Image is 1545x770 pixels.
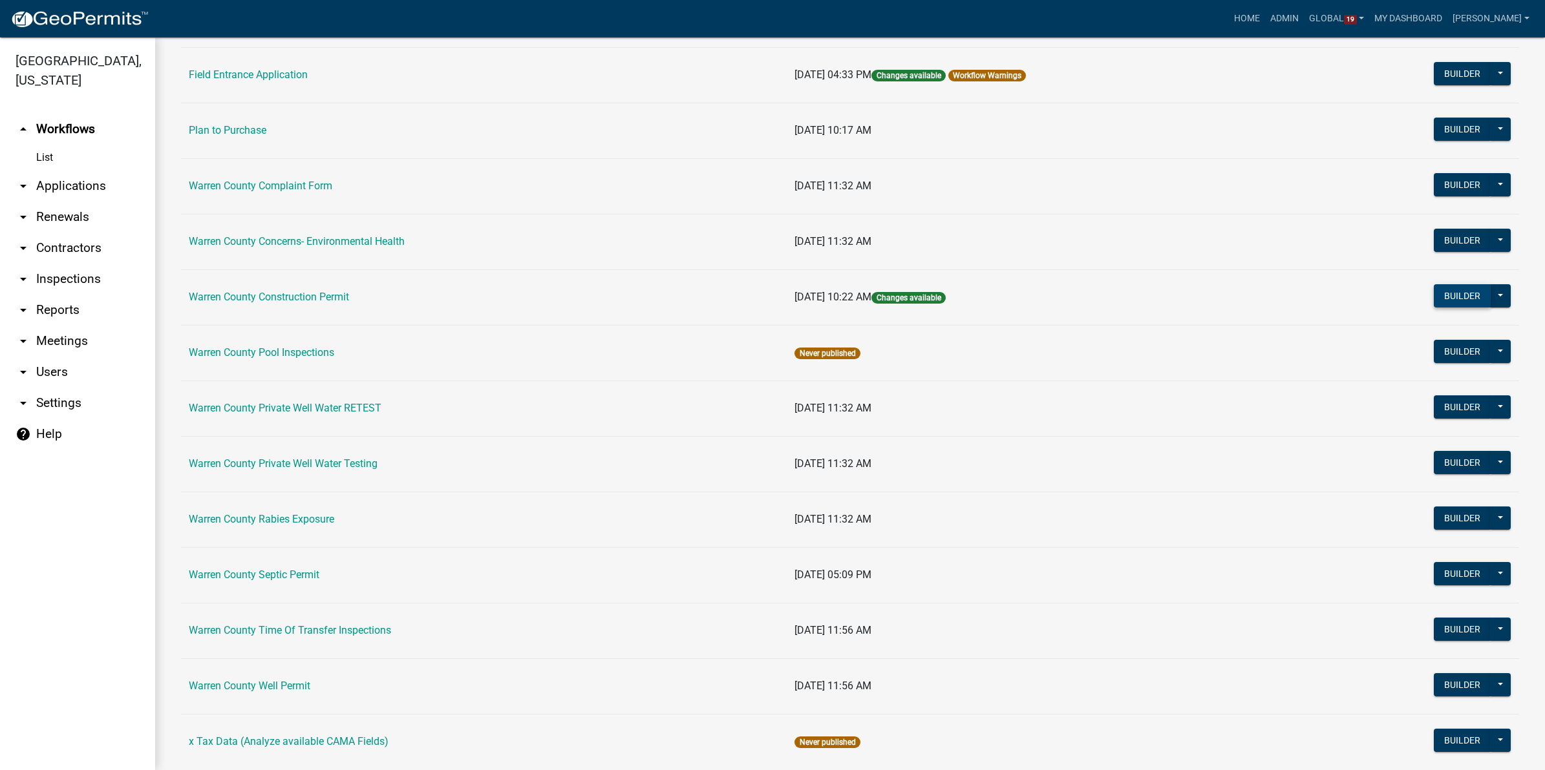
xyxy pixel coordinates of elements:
[16,121,31,137] i: arrow_drop_up
[189,291,349,303] a: Warren County Construction Permit
[1434,229,1491,252] button: Builder
[794,624,871,636] span: [DATE] 11:56 AM
[871,70,945,81] span: Changes available
[794,736,860,748] span: Never published
[16,271,31,287] i: arrow_drop_down
[1434,562,1491,585] button: Builder
[1369,6,1447,31] a: My Dashboard
[16,302,31,318] i: arrow_drop_down
[1434,395,1491,419] button: Builder
[871,292,945,304] span: Changes available
[794,680,871,692] span: [DATE] 11:56 AM
[1434,673,1491,696] button: Builder
[16,333,31,349] i: arrow_drop_down
[1434,340,1491,363] button: Builder
[189,513,334,525] a: Warren County Rabies Exposure
[794,457,871,470] span: [DATE] 11:32 AM
[1434,62,1491,85] button: Builder
[189,346,334,359] a: Warren County Pool Inspections
[16,209,31,225] i: arrow_drop_down
[189,402,381,414] a: Warren County Private Well Water RETEST
[189,124,266,136] a: Plan to Purchase
[16,178,31,194] i: arrow_drop_down
[16,395,31,411] i: arrow_drop_down
[794,513,871,525] span: [DATE] 11:32 AM
[794,402,871,414] span: [DATE] 11:32 AM
[1434,118,1491,141] button: Builder
[189,568,319,581] a: Warren County Septic Permit
[1265,6,1304,31] a: Admin
[794,291,871,303] span: [DATE] 10:22 AM
[794,568,871,581] span: [DATE] 05:09 PM
[189,735,389,747] a: x Tax Data (Analyze available CAMA Fields)
[1434,284,1491,307] button: Builder
[189,235,405,247] a: Warren County Concerns- Environmental Health
[1434,173,1491,196] button: Builder
[189,180,332,192] a: Warren County Complaint Form
[794,235,871,247] span: [DATE] 11:32 AM
[794,180,871,192] span: [DATE] 11:32 AM
[189,457,378,470] a: Warren County Private Well Water Testing
[794,348,860,359] span: Never published
[189,68,308,81] a: Field Entrance Application
[1434,729,1491,752] button: Builder
[1434,451,1491,474] button: Builder
[16,240,31,256] i: arrow_drop_down
[16,364,31,380] i: arrow_drop_down
[794,68,871,81] span: [DATE] 04:33 PM
[1229,6,1265,31] a: Home
[16,426,31,442] i: help
[189,624,391,636] a: Warren County Time Of Transfer Inspections
[794,124,871,136] span: [DATE] 10:17 AM
[1304,6,1370,31] a: Global19
[1344,15,1357,25] span: 19
[1434,618,1491,641] button: Builder
[1434,506,1491,530] button: Builder
[189,680,310,692] a: Warren County Well Permit
[1447,6,1535,31] a: [PERSON_NAME]
[953,71,1021,80] a: Workflow Warnings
